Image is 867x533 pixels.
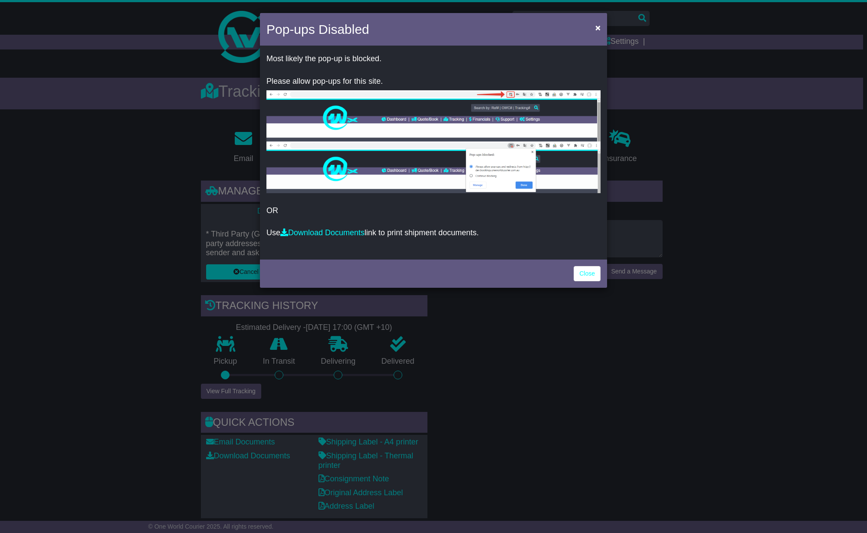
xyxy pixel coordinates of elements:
h4: Pop-ups Disabled [266,20,369,39]
p: Most likely the pop-up is blocked. [266,54,601,64]
p: Use link to print shipment documents. [266,228,601,238]
img: allow-popup-1.png [266,90,601,141]
span: × [595,23,601,33]
a: Download Documents [280,228,365,237]
button: Close [591,19,605,36]
a: Close [574,266,601,281]
p: Please allow pop-ups for this site. [266,77,601,86]
img: allow-popup-2.png [266,141,601,193]
div: OR [260,48,607,257]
